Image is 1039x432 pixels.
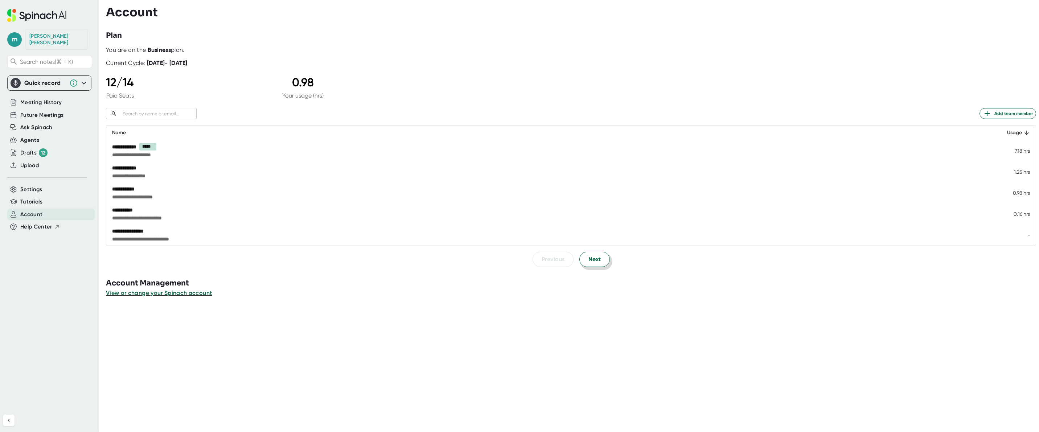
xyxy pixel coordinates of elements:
[983,109,1033,118] span: Add team member
[148,46,171,53] b: Business
[120,110,197,118] input: Search by name or email...
[990,161,1036,182] td: 1.25 hrs
[282,92,324,99] div: Your usage (hrs)
[20,123,53,132] button: Ask Spinach
[20,223,52,231] span: Help Center
[106,30,122,41] h3: Plan
[11,76,88,90] div: Quick record
[533,252,574,267] button: Previous
[990,203,1036,225] td: 0.16 hrs
[106,46,1036,54] div: You are on the plan.
[106,59,188,67] div: Current Cycle:
[990,225,1036,246] td: -
[106,289,212,297] button: View or change your Spinach account
[106,92,134,99] div: Paid Seats
[106,278,1039,289] h3: Account Management
[20,111,63,119] button: Future Meetings
[588,255,601,264] span: Next
[39,148,48,157] div: 12
[20,148,48,157] button: Drafts 12
[20,210,42,219] button: Account
[20,223,60,231] button: Help Center
[282,75,324,89] div: 0.98
[29,33,84,46] div: Mike Britton
[20,148,48,157] div: Drafts
[106,75,134,89] div: 12 / 14
[990,182,1036,203] td: 0.98 hrs
[20,136,39,144] button: Agents
[542,255,564,264] span: Previous
[106,5,158,19] h3: Account
[20,161,39,170] button: Upload
[20,198,42,206] button: Tutorials
[579,252,610,267] button: Next
[20,185,42,194] button: Settings
[3,415,15,426] button: Collapse sidebar
[20,58,90,65] span: Search notes (⌘ + K)
[990,140,1036,161] td: 7.18 hrs
[112,128,985,137] div: Name
[106,289,212,296] span: View or change your Spinach account
[24,79,66,87] div: Quick record
[980,108,1036,119] button: Add team member
[996,128,1030,137] div: Usage
[20,98,62,107] button: Meeting History
[147,59,188,66] b: [DATE] - [DATE]
[7,32,22,47] span: m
